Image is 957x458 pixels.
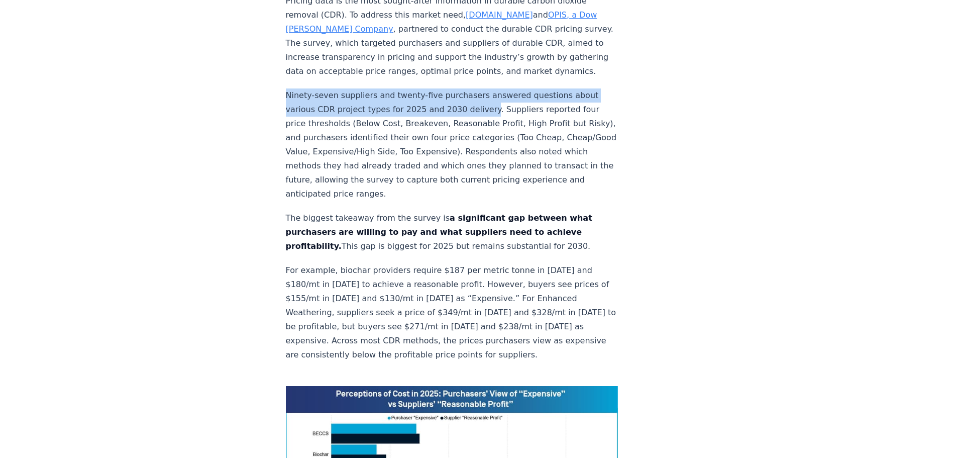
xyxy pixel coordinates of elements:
[286,211,618,253] p: The biggest takeaway from the survey is This gap is biggest for 2025 but remains substantial for ...
[286,213,592,251] strong: a significant gap between what purchasers are willing to pay and what suppliers need to achieve p...
[466,10,533,20] a: [DOMAIN_NAME]
[286,88,618,201] p: Ninety-seven suppliers and twenty-five purchasers answered questions about various CDR project ty...
[286,263,618,362] p: For example, biochar providers require $187 per metric tonne in [DATE] and $180/mt in [DATE] to a...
